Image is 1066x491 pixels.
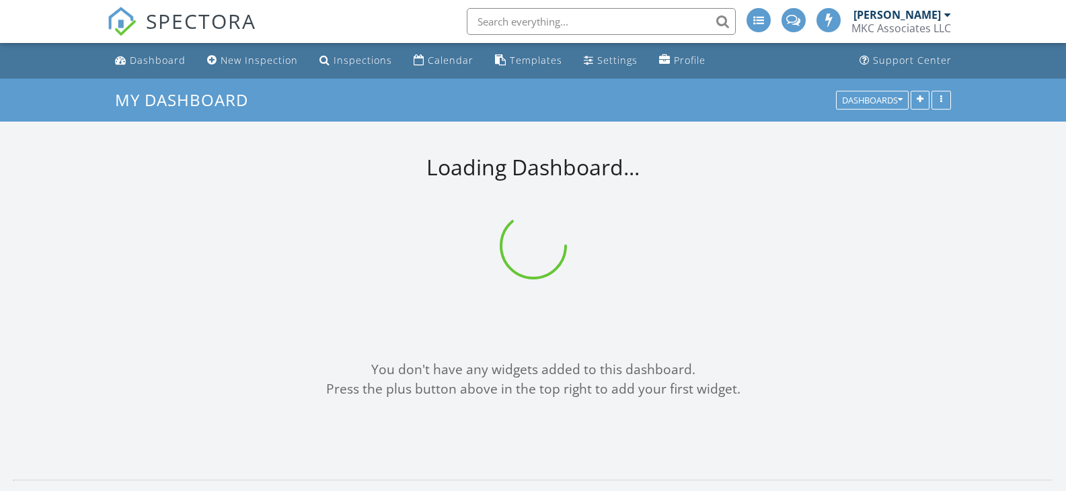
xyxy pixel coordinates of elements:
[674,54,706,66] div: Profile
[467,8,736,35] input: Search everything...
[202,48,303,73] a: New Inspection
[510,54,562,66] div: Templates
[842,95,903,105] div: Dashboards
[851,21,951,35] div: MKC Associates LLC
[314,48,397,73] a: Inspections
[107,7,137,36] img: The Best Home Inspection Software - Spectora
[853,8,941,21] div: [PERSON_NAME]
[334,54,392,66] div: Inspections
[13,360,1053,380] div: You don't have any widgets added to this dashboard.
[836,91,909,109] button: Dashboards
[146,7,256,35] span: SPECTORA
[13,380,1053,399] div: Press the plus button above in the top right to add your first widget.
[490,48,568,73] a: Templates
[107,18,256,46] a: SPECTORA
[428,54,473,66] div: Calendar
[873,54,952,66] div: Support Center
[597,54,638,66] div: Settings
[115,89,260,111] a: My Dashboard
[578,48,643,73] a: Settings
[110,48,191,73] a: Dashboard
[654,48,711,73] a: Profile
[130,54,186,66] div: Dashboard
[221,54,298,66] div: New Inspection
[408,48,479,73] a: Calendar
[854,48,957,73] a: Support Center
